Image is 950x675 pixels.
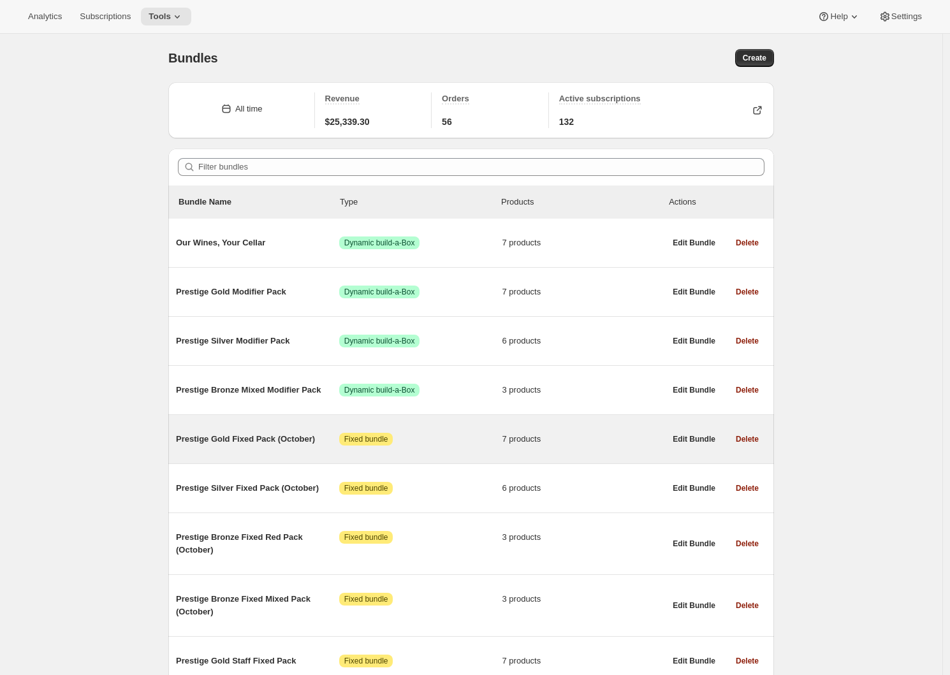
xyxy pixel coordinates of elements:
[736,287,759,297] span: Delete
[502,335,666,347] span: 6 products
[830,11,847,22] span: Help
[673,336,715,346] span: Edit Bundle
[673,483,715,493] span: Edit Bundle
[665,430,723,448] button: Edit Bundle
[502,384,666,396] span: 3 products
[501,196,662,208] div: Products
[502,593,666,606] span: 3 products
[442,94,469,103] span: Orders
[179,196,340,208] p: Bundle Name
[728,652,766,670] button: Delete
[736,539,759,549] span: Delete
[559,115,574,128] span: 132
[736,483,759,493] span: Delete
[673,539,715,549] span: Edit Bundle
[728,283,766,301] button: Delete
[665,652,723,670] button: Edit Bundle
[176,531,339,556] span: Prestige Bronze Fixed Red Pack (October)
[891,11,922,22] span: Settings
[176,593,339,618] span: Prestige Bronze Fixed Mixed Pack (October)
[559,94,641,103] span: Active subscriptions
[176,433,339,446] span: Prestige Gold Fixed Pack (October)
[665,535,723,553] button: Edit Bundle
[198,158,764,176] input: Filter bundles
[665,283,723,301] button: Edit Bundle
[736,434,759,444] span: Delete
[442,115,452,128] span: 56
[665,479,723,497] button: Edit Bundle
[743,53,766,63] span: Create
[72,8,138,25] button: Subscriptions
[728,234,766,252] button: Delete
[344,594,388,604] span: Fixed bundle
[673,385,715,395] span: Edit Bundle
[344,483,388,493] span: Fixed bundle
[176,482,339,495] span: Prestige Silver Fixed Pack (October)
[502,482,666,495] span: 6 products
[502,236,666,249] span: 7 products
[673,287,715,297] span: Edit Bundle
[673,238,715,248] span: Edit Bundle
[344,385,415,395] span: Dynamic build-a-Box
[344,532,388,542] span: Fixed bundle
[344,434,388,444] span: Fixed bundle
[673,656,715,666] span: Edit Bundle
[673,600,715,611] span: Edit Bundle
[669,196,764,208] div: Actions
[344,238,415,248] span: Dynamic build-a-Box
[665,381,723,399] button: Edit Bundle
[728,597,766,614] button: Delete
[736,238,759,248] span: Delete
[673,434,715,444] span: Edit Bundle
[728,381,766,399] button: Delete
[736,385,759,395] span: Delete
[176,384,339,396] span: Prestige Bronze Mixed Modifier Pack
[176,236,339,249] span: Our Wines, Your Cellar
[728,430,766,448] button: Delete
[736,656,759,666] span: Delete
[20,8,69,25] button: Analytics
[736,336,759,346] span: Delete
[728,535,766,553] button: Delete
[344,336,415,346] span: Dynamic build-a-Box
[665,597,723,614] button: Edit Bundle
[149,11,171,22] span: Tools
[871,8,930,25] button: Settings
[176,286,339,298] span: Prestige Gold Modifier Pack
[325,115,370,128] span: $25,339.30
[325,94,360,103] span: Revenue
[665,332,723,350] button: Edit Bundle
[176,335,339,347] span: Prestige Silver Modifier Pack
[80,11,131,22] span: Subscriptions
[502,655,666,667] span: 7 products
[235,103,263,115] div: All time
[665,234,723,252] button: Edit Bundle
[502,433,666,446] span: 7 products
[344,656,388,666] span: Fixed bundle
[502,531,666,544] span: 3 products
[344,287,415,297] span: Dynamic build-a-Box
[736,600,759,611] span: Delete
[502,286,666,298] span: 7 products
[176,655,339,667] span: Prestige Gold Staff Fixed Pack
[28,11,62,22] span: Analytics
[728,479,766,497] button: Delete
[735,49,774,67] button: Create
[810,8,868,25] button: Help
[141,8,191,25] button: Tools
[340,196,501,208] div: Type
[168,51,218,65] span: Bundles
[728,332,766,350] button: Delete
